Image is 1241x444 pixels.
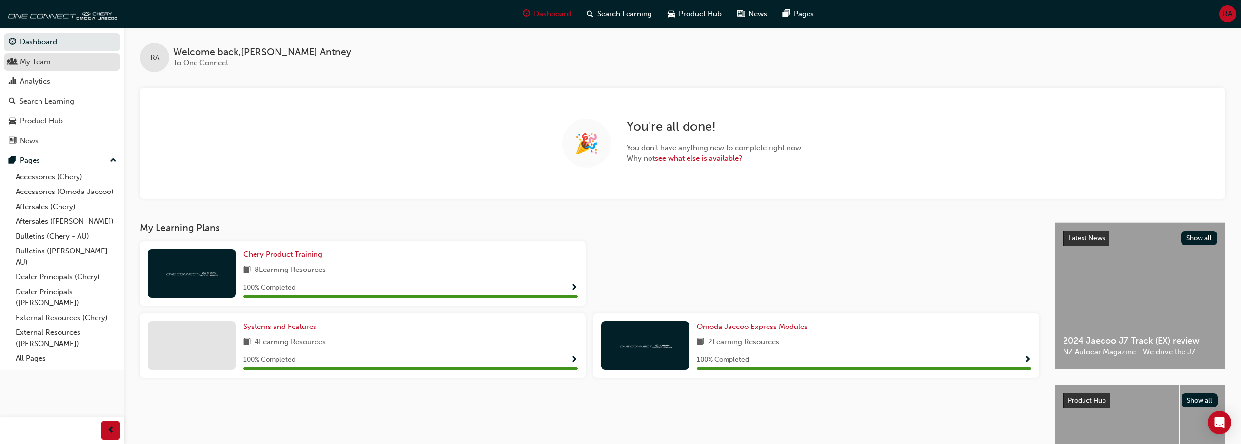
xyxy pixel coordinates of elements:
a: Dealer Principals (Chery) [12,270,120,285]
span: Omoda Jaecoo Express Modules [697,322,808,331]
button: RA [1219,5,1236,22]
a: Product Hub [4,112,120,130]
button: Show all [1182,393,1218,407]
a: Dealer Principals ([PERSON_NAME]) [12,285,120,310]
h3: My Learning Plans [140,222,1039,233]
span: 4 Learning Resources [255,336,326,348]
a: pages-iconPages [775,4,822,24]
span: book-icon [697,336,704,348]
a: Latest NewsShow all [1063,231,1217,246]
a: Product HubShow all [1063,393,1218,408]
span: 100 % Completed [243,354,295,366]
a: Aftersales (Chery) [12,199,120,214]
div: Open Intercom Messenger [1208,411,1231,434]
a: Aftersales ([PERSON_NAME]) [12,214,120,229]
span: Show Progress [571,356,578,365]
span: To One Connect [173,58,228,67]
a: Omoda Jaecoo Express Modules [697,321,811,332]
a: Bulletins ([PERSON_NAME] - AU) [12,244,120,270]
span: pages-icon [9,156,16,165]
a: car-iconProduct Hub [660,4,729,24]
a: news-iconNews [729,4,775,24]
button: Show Progress [1024,354,1031,366]
a: search-iconSearch Learning [579,4,660,24]
span: Why not [627,153,803,164]
button: Show all [1181,231,1218,245]
span: pages-icon [783,8,790,20]
a: Systems and Features [243,321,320,332]
button: Show Progress [571,354,578,366]
span: NZ Autocar Magazine - We drive the J7. [1063,347,1217,358]
span: book-icon [243,336,251,348]
a: Bulletins (Chery - AU) [12,229,120,244]
span: news-icon [9,137,16,146]
button: DashboardMy TeamAnalyticsSearch LearningProduct HubNews [4,31,120,152]
span: car-icon [668,8,675,20]
a: guage-iconDashboard [515,4,579,24]
span: search-icon [587,8,593,20]
a: External Resources (Chery) [12,310,120,326]
button: Pages [4,152,120,170]
button: Show Progress [571,282,578,294]
a: Accessories (Omoda Jaecoo) [12,184,120,199]
img: oneconnect [165,269,218,278]
a: Latest NewsShow all2024 Jaecoo J7 Track (EX) reviewNZ Autocar Magazine - We drive the J7. [1055,222,1225,369]
div: Search Learning [20,96,74,107]
span: news-icon [737,8,745,20]
div: Analytics [20,76,50,87]
span: chart-icon [9,77,16,86]
span: search-icon [9,97,16,106]
a: Chery Product Training [243,249,326,260]
a: Search Learning [4,93,120,111]
span: Show Progress [1024,356,1031,365]
a: Accessories (Chery) [12,170,120,185]
span: book-icon [243,264,251,276]
span: RA [150,52,159,63]
span: car-icon [9,117,16,126]
a: All Pages [12,351,120,366]
span: 🎉 [574,138,599,149]
span: Latest News [1068,234,1105,242]
span: 2024 Jaecoo J7 Track (EX) review [1063,335,1217,347]
span: 8 Learning Resources [255,264,326,276]
span: Pages [794,8,814,19]
span: Systems and Features [243,322,316,331]
a: My Team [4,53,120,71]
span: News [749,8,767,19]
span: guage-icon [523,8,530,20]
span: 100 % Completed [243,282,295,293]
img: oneconnect [5,4,117,23]
span: people-icon [9,58,16,67]
span: Search Learning [597,8,652,19]
span: Dashboard [534,8,571,19]
span: Welcome back , [PERSON_NAME] Antney [173,47,351,58]
a: Dashboard [4,33,120,51]
a: see what else is available? [655,154,742,163]
span: Chery Product Training [243,250,322,259]
a: Analytics [4,73,120,91]
div: Product Hub [20,116,63,127]
a: News [4,132,120,150]
span: guage-icon [9,38,16,47]
span: Product Hub [679,8,722,19]
span: prev-icon [107,425,115,437]
span: Show Progress [571,284,578,292]
span: 100 % Completed [697,354,749,366]
div: My Team [20,57,51,68]
span: Product Hub [1068,396,1106,405]
span: 2 Learning Resources [708,336,779,348]
span: RA [1223,8,1232,19]
a: External Resources ([PERSON_NAME]) [12,325,120,351]
img: oneconnect [618,341,672,350]
span: You don ' t have anything new to complete right now. [627,142,803,154]
div: News [20,135,39,147]
div: Pages [20,155,40,166]
span: up-icon [110,154,117,167]
h2: You ' re all done! [627,119,803,135]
